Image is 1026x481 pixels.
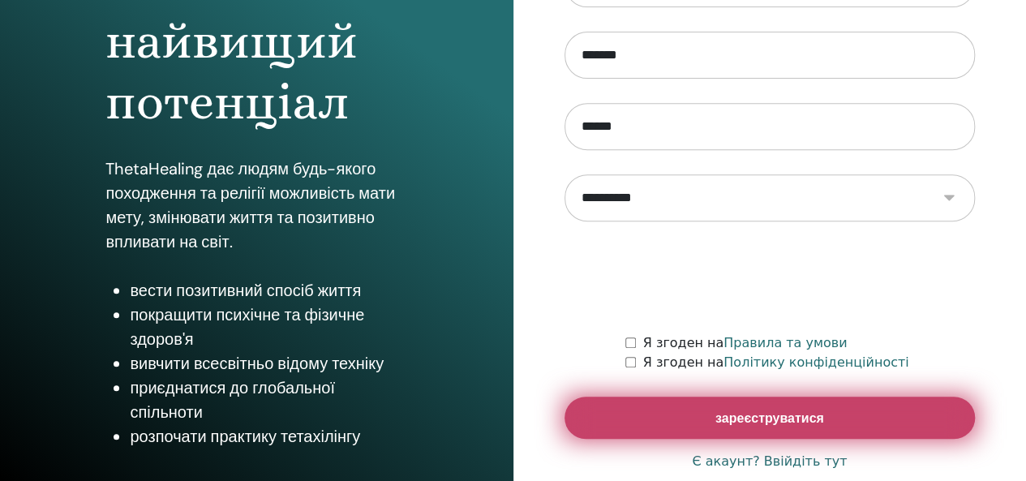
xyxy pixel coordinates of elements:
font: приєднатися до глобальної спільноти [130,377,335,423]
font: Я згоден на [642,354,723,370]
font: вести позитивний спосіб життя [130,280,361,301]
font: ThetaHealing дає людям будь-якого походження та релігії можливість мати мету, змінювати життя та ... [105,158,395,252]
font: зареєструватися [715,410,824,427]
button: зареєструватися [565,397,976,439]
font: вивчити всесвітньо відому техніку [130,353,384,374]
font: покращити психічне та фізичне здоров'я [130,304,364,350]
font: Я згоден на [642,335,723,350]
font: Є акаунт? Ввійдіть тут [692,453,847,469]
a: Політику конфіденційності [723,354,908,370]
font: розпочати практику тетахілінгу [130,426,360,447]
iframe: реКАПЧА [646,246,893,309]
a: Правила та умови [723,335,847,350]
a: Є акаунт? Ввійдіть тут [692,452,847,471]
